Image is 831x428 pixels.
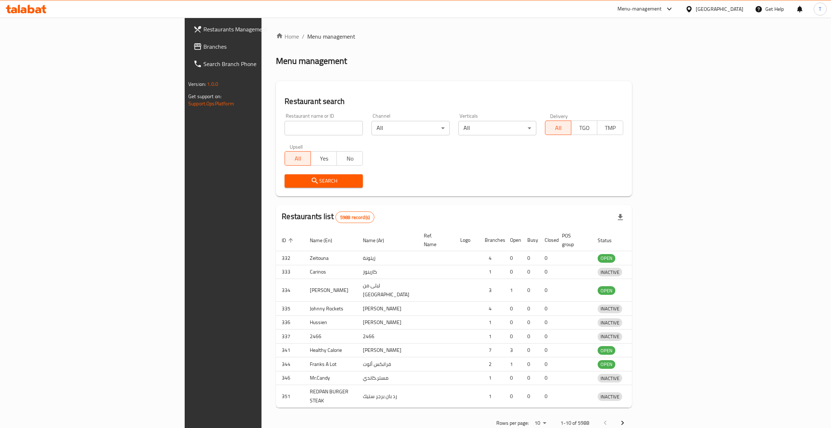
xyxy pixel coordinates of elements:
span: Branches [203,42,318,51]
td: 0 [539,371,556,385]
td: Franks A Lot [304,357,357,371]
td: 0 [522,357,539,371]
td: 1 [504,357,522,371]
span: Ref. Name [424,231,446,249]
span: ID [282,236,295,245]
span: INACTIVE [598,393,622,401]
div: INACTIVE [598,392,622,401]
button: Search [285,174,363,188]
td: 0 [539,265,556,279]
td: 1 [479,385,504,408]
td: 0 [539,302,556,316]
td: 0 [539,315,556,329]
td: 0 [504,371,522,385]
a: Restaurants Management [188,21,324,38]
span: INACTIVE [598,374,622,383]
span: Menu management [307,32,355,41]
td: 3 [479,279,504,302]
span: T [819,5,821,13]
div: Menu-management [617,5,662,13]
span: 5988 record(s) [336,214,374,221]
span: Get support on: [188,92,221,101]
td: REDPAN BURGER STEAK [304,385,357,408]
span: Version: [188,79,206,89]
td: [PERSON_NAME] [357,343,418,357]
td: فرانكس ألوت [357,357,418,371]
span: OPEN [598,254,615,262]
th: Busy [522,229,539,251]
td: Mr.Candy [304,371,357,385]
button: No [337,151,363,166]
td: 0 [504,329,522,344]
th: Logo [454,229,479,251]
button: All [545,121,571,135]
th: Action [631,229,656,251]
td: 0 [522,329,539,344]
p: 1-10 of 5988 [560,419,589,428]
td: 0 [504,385,522,408]
td: 0 [504,251,522,265]
td: 3 [504,343,522,357]
td: Zeitouna [304,251,357,265]
button: All [285,151,311,166]
span: INACTIVE [598,305,622,313]
td: 0 [522,251,539,265]
h2: Restaurant search [285,96,623,107]
td: 7 [479,343,504,357]
span: Yes [314,153,334,164]
span: TMP [600,123,620,133]
span: OPEN [598,287,615,295]
td: 0 [522,385,539,408]
td: Hussien [304,315,357,329]
span: No [340,153,360,164]
button: TMP [597,121,623,135]
td: 0 [522,371,539,385]
span: Search Branch Phone [203,60,318,68]
td: 0 [522,302,539,316]
td: Healthy Calorie [304,343,357,357]
span: POS group [562,231,583,249]
input: Search for restaurant name or ID.. [285,121,363,135]
th: Closed [539,229,556,251]
td: 0 [539,251,556,265]
td: رد بان برجر ستيك [357,385,418,408]
label: Delivery [550,113,568,118]
td: 0 [522,315,539,329]
td: 0 [539,357,556,371]
td: 0 [504,315,522,329]
span: INACTIVE [598,319,622,327]
span: 1.0.0 [207,79,218,89]
table: enhanced table [276,229,656,408]
a: Search Branch Phone [188,55,324,73]
td: 1 [479,315,504,329]
td: مستر.كاندي [357,371,418,385]
td: [PERSON_NAME] [357,315,418,329]
h2: Restaurants list [282,211,374,223]
nav: breadcrumb [276,32,632,41]
td: 0 [539,385,556,408]
td: 2 [479,357,504,371]
td: 0 [522,265,539,279]
td: 0 [539,279,556,302]
div: OPEN [598,254,615,263]
span: Name (En) [310,236,342,245]
td: 0 [522,279,539,302]
td: 1 [479,329,504,344]
span: All [288,153,308,164]
div: INACTIVE [598,332,622,341]
span: OPEN [598,360,615,368]
p: Rows per page: [496,419,529,428]
td: 0 [504,302,522,316]
th: Branches [479,229,504,251]
td: ليلى من [GEOGRAPHIC_DATA] [357,279,418,302]
span: OPEN [598,346,615,355]
td: 0 [539,343,556,357]
td: 2466 [357,329,418,344]
span: INACTIVE [598,268,622,276]
div: All [371,121,450,135]
td: 1 [479,265,504,279]
td: Johnny Rockets [304,302,357,316]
